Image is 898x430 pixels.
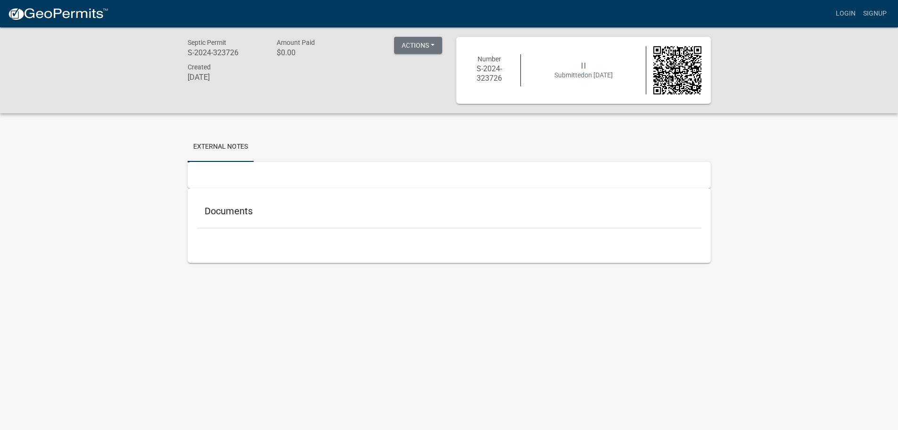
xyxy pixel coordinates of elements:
span: Septic Permit [188,39,226,46]
span: Submitted on [DATE] [554,71,613,79]
a: Login [832,5,859,23]
img: QR code [653,46,701,94]
h6: [DATE] [188,73,263,82]
button: Actions [394,37,442,54]
a: Signup [859,5,890,23]
span: | | [581,61,585,69]
h6: S-2024-323726 [188,48,263,57]
a: External Notes [188,132,254,162]
span: Created [188,63,211,71]
h6: S-2024-323726 [466,64,514,82]
h6: $0.00 [277,48,352,57]
span: Amount Paid [277,39,315,46]
h5: Documents [205,205,694,217]
span: Number [478,55,501,63]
